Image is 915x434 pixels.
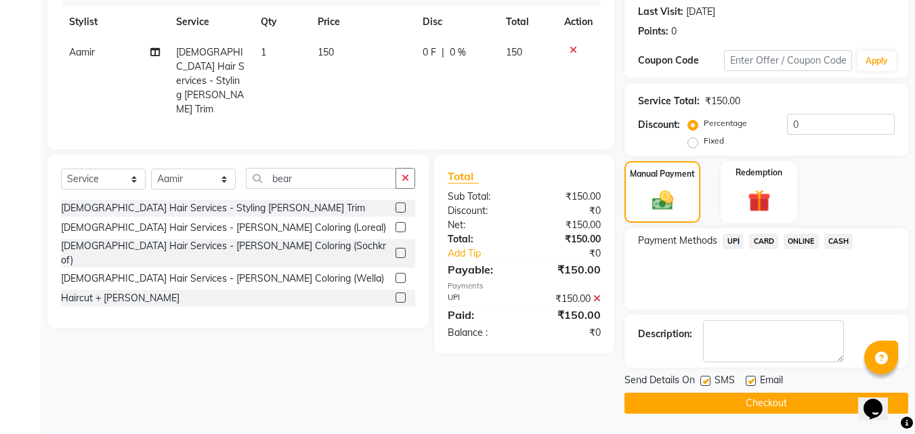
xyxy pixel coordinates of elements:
span: Total [448,169,479,183]
div: Haircut + [PERSON_NAME] [61,291,179,305]
input: Search or Scan [246,168,396,189]
span: 1 [261,46,266,58]
div: Discount: [638,118,680,132]
span: SMS [715,373,735,390]
label: Manual Payment [630,168,695,180]
div: Sub Total: [438,190,524,204]
div: UPI [438,292,524,306]
div: ₹0 [524,204,611,218]
span: 0 % [450,45,466,60]
span: 150 [506,46,522,58]
div: ₹150.00 [524,261,611,278]
div: Payable: [438,261,524,278]
div: ₹0 [524,326,611,340]
div: Net: [438,218,524,232]
div: ₹150.00 [524,307,611,323]
div: Service Total: [638,94,700,108]
label: Percentage [704,117,747,129]
span: Payment Methods [638,234,717,248]
div: [DEMOGRAPHIC_DATA] Hair Services - Styling [PERSON_NAME] Trim [61,201,365,215]
div: ₹150.00 [524,218,611,232]
span: UPI [723,234,744,249]
button: Apply [857,51,896,71]
div: Total: [438,232,524,246]
div: [DEMOGRAPHIC_DATA] Hair Services - [PERSON_NAME] Coloring (Sochkrof) [61,239,390,267]
span: ONLINE [784,234,819,249]
th: Stylist [61,7,168,37]
div: Coupon Code [638,53,723,68]
div: ₹150.00 [524,292,611,306]
div: ₹150.00 [524,190,611,204]
div: [DEMOGRAPHIC_DATA] Hair Services - [PERSON_NAME] Coloring (Wella) [61,272,384,286]
div: ₹0 [539,246,612,261]
div: Points: [638,24,668,39]
div: Balance : [438,326,524,340]
div: ₹150.00 [524,232,611,246]
input: Enter Offer / Coupon Code [724,50,852,71]
div: Payments [448,280,601,292]
span: 150 [318,46,334,58]
span: 0 F [423,45,436,60]
label: Fixed [704,135,724,147]
button: Checkout [624,393,908,414]
th: Service [168,7,253,37]
div: ₹150.00 [705,94,740,108]
div: [DATE] [686,5,715,19]
img: _gift.svg [741,187,778,215]
th: Action [556,7,601,37]
label: Redemption [736,167,782,179]
span: [DEMOGRAPHIC_DATA] Hair Services - Styling [PERSON_NAME] Trim [176,46,244,115]
div: Description: [638,327,692,341]
span: CARD [749,234,778,249]
span: Email [760,373,783,390]
th: Disc [414,7,498,37]
th: Qty [253,7,310,37]
div: 0 [671,24,677,39]
img: _cash.svg [645,188,680,213]
span: CASH [824,234,853,249]
iframe: chat widget [858,380,901,420]
div: [DEMOGRAPHIC_DATA] Hair Services - [PERSON_NAME] Coloring (Loreal) [61,221,386,235]
div: Paid: [438,307,524,323]
a: Add Tip [438,246,538,261]
th: Total [498,7,557,37]
div: Discount: [438,204,524,218]
span: | [442,45,444,60]
div: Last Visit: [638,5,683,19]
th: Price [310,7,414,37]
span: Aamir [69,46,95,58]
span: Send Details On [624,373,695,390]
